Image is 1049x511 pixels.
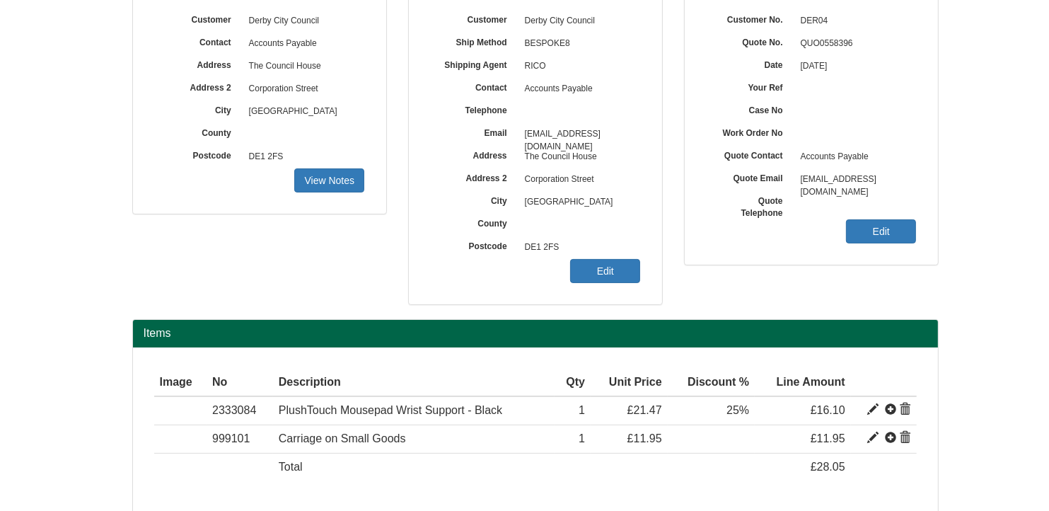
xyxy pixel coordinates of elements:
a: Edit [570,259,640,283]
a: Edit [846,219,916,243]
th: Line Amount [755,369,851,397]
th: Description [273,369,555,397]
span: DER04 [794,10,917,33]
span: Accounts Payable [518,78,641,101]
label: Quote No. [706,33,794,49]
span: Derby City Council [518,10,641,33]
label: City [430,191,518,207]
span: Corporation Street [242,78,365,101]
label: Your Ref [706,78,794,94]
label: Contact [430,78,518,94]
label: Address [430,146,518,162]
span: £11.95 [811,432,845,444]
label: Customer [154,10,242,26]
span: £16.10 [811,404,845,416]
span: DE1 2FS [518,236,641,259]
span: 25% [726,404,749,416]
span: [EMAIL_ADDRESS][DOMAIN_NAME] [518,123,641,146]
label: County [430,214,518,230]
label: Address [154,55,242,71]
label: County [154,123,242,139]
span: The Council House [518,146,641,168]
h2: Items [144,327,927,340]
span: £11.95 [627,432,662,444]
label: Address 2 [154,78,242,94]
th: Discount % [668,369,755,397]
span: 1 [579,404,585,416]
td: Total [273,454,555,481]
span: 1 [579,432,585,444]
label: Quote Contact [706,146,794,162]
span: Corporation Street [518,168,641,191]
span: The Council House [242,55,365,78]
label: Customer No. [706,10,794,26]
label: Ship Method [430,33,518,49]
span: QUO0558396 [794,33,917,55]
td: 999101 [207,425,273,454]
label: City [154,101,242,117]
label: Work Order No [706,123,794,139]
span: [DATE] [794,55,917,78]
span: £28.05 [811,461,845,473]
td: 2333084 [207,396,273,425]
span: [GEOGRAPHIC_DATA] [242,101,365,123]
span: Carriage on Small Goods [279,432,406,444]
span: £21.47 [627,404,662,416]
span: RICO [518,55,641,78]
span: [EMAIL_ADDRESS][DOMAIN_NAME] [794,168,917,191]
label: Shipping Agent [430,55,518,71]
label: Email [430,123,518,139]
label: Telephone [430,101,518,117]
a: View Notes [294,168,364,193]
label: Address 2 [430,168,518,185]
label: Postcode [154,146,242,162]
span: PlushTouch Mousepad Wrist Support - Black [279,404,502,416]
span: Accounts Payable [242,33,365,55]
label: Date [706,55,794,71]
span: DE1 2FS [242,146,365,168]
label: Postcode [430,236,518,253]
span: BESPOKE8 [518,33,641,55]
label: Quote Email [706,168,794,185]
label: Customer [430,10,518,26]
th: Image [154,369,207,397]
span: [GEOGRAPHIC_DATA] [518,191,641,214]
label: Contact [154,33,242,49]
label: Quote Telephone [706,191,794,219]
span: Derby City Council [242,10,365,33]
span: Accounts Payable [794,146,917,168]
th: No [207,369,273,397]
th: Unit Price [591,369,668,397]
label: Case No [706,101,794,117]
th: Qty [555,369,591,397]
